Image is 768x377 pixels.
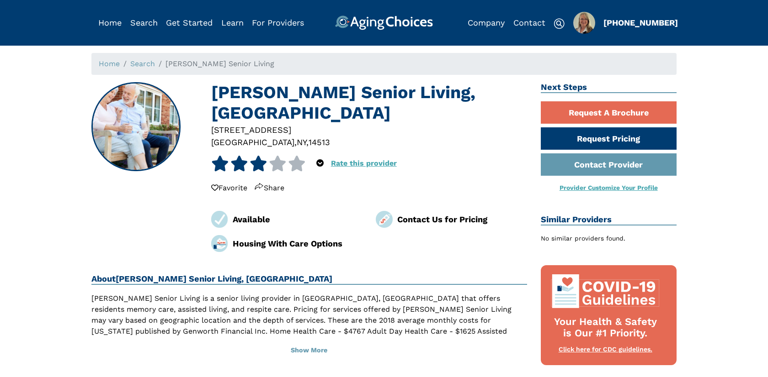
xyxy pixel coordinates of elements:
[397,213,527,225] div: Contact Us for Pricing
[233,213,363,225] div: Available
[541,127,677,150] a: Request Pricing
[560,184,658,191] a: Provider Customize Your Profile
[211,137,294,147] span: [GEOGRAPHIC_DATA]
[541,82,677,93] h2: Next Steps
[98,18,122,27] a: Home
[309,136,330,148] div: 14513
[91,53,677,75] nav: breadcrumb
[306,137,309,147] span: ,
[573,12,595,34] img: 0d6ac745-f77c-4484-9392-b54ca61ede62.jpg
[603,18,678,27] a: [PHONE_NUMBER]
[165,59,274,68] span: [PERSON_NAME] Senior Living
[331,159,397,168] a: Rate this provider
[211,124,527,136] div: [STREET_ADDRESS]
[130,18,158,27] a: Search
[541,153,677,176] a: Contact Provider
[166,18,213,27] a: Get Started
[550,345,661,354] div: Click here for CDC guidelines.
[130,59,155,68] a: Search
[92,83,180,171] img: Armstrong Senior Living, Newark NY
[550,316,661,339] div: Your Health & Safety is Our #1 Priority.
[573,12,595,34] div: Popover trigger
[211,82,527,124] h1: [PERSON_NAME] Senior Living, [GEOGRAPHIC_DATA]
[233,237,363,250] div: Housing With Care Options
[91,340,527,361] button: Show More
[91,274,527,285] h2: About [PERSON_NAME] Senior Living, [GEOGRAPHIC_DATA]
[468,18,505,27] a: Company
[335,16,433,30] img: AgingChoices
[541,101,677,124] a: Request A Brochure
[316,156,324,171] div: Popover trigger
[550,274,661,308] img: covid-top-default.svg
[541,215,677,225] h2: Similar Providers
[513,18,545,27] a: Contact
[294,137,297,147] span: ,
[252,18,304,27] a: For Providers
[91,293,527,370] p: [PERSON_NAME] Senior Living is a senior living provider in [GEOGRAPHIC_DATA], [GEOGRAPHIC_DATA] t...
[211,183,247,194] div: Favorite
[255,183,284,194] div: Share
[554,18,565,29] img: search-icon.svg
[99,59,120,68] a: Home
[221,18,244,27] a: Learn
[130,16,158,30] div: Popover trigger
[541,234,677,243] div: No similar providers found.
[297,137,306,147] span: NY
